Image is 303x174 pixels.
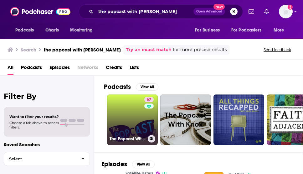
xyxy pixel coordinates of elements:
span: Monitoring [70,26,92,35]
button: View All [132,161,155,168]
div: Search podcasts, credits, & more... [79,4,243,19]
a: Show notifications dropdown [246,6,257,17]
button: Select [4,152,90,166]
a: 67The Popcast With [PERSON_NAME] and [PERSON_NAME] [107,94,158,145]
span: for more precise results [173,46,227,53]
a: Episodes [49,62,70,75]
a: Charts [41,24,63,36]
button: open menu [227,24,270,36]
img: Podchaser - Follow, Share and Rate Podcasts [10,6,70,17]
span: Networks [77,62,98,75]
svg: Add a profile image [288,5,293,10]
span: Choose a tab above to access filters. [9,121,59,129]
button: Send feedback [262,47,293,52]
a: EpisodesView All [101,160,155,168]
h2: Filter By [4,92,90,101]
a: PodcastsView All [104,83,158,91]
button: open menu [191,24,228,36]
span: More [274,26,284,35]
button: open menu [11,24,42,36]
a: Try an exact match [126,46,172,53]
span: Charts [45,26,59,35]
a: Credits [106,62,122,75]
h2: Podcasts [104,83,131,91]
a: All [8,62,13,75]
span: New [213,4,225,10]
a: Lists [130,62,139,75]
span: Select [4,157,76,161]
a: Show notifications dropdown [262,6,271,17]
button: open menu [269,24,292,36]
h3: Search [21,47,36,53]
span: Open Advanced [196,10,222,13]
button: Open AdvancedNew [193,8,225,15]
button: View All [136,83,158,91]
button: Show profile menu [279,5,293,18]
span: Want to filter your results? [9,114,59,119]
h2: Episodes [101,160,127,168]
span: For Business [195,26,220,35]
a: Podcasts [21,62,42,75]
button: open menu [66,24,100,36]
h3: The Popcast With [PERSON_NAME] and [PERSON_NAME] [110,136,145,142]
span: 67 [147,97,151,103]
p: Saved Searches [4,142,90,147]
input: Search podcasts, credits, & more... [96,7,193,17]
span: Podcasts [15,26,34,35]
h3: the popcast with [PERSON_NAME] [44,47,121,53]
img: User Profile [279,5,293,18]
a: 67 [144,97,154,102]
span: For Podcasters [231,26,261,35]
span: Logged in as hconnor [279,5,293,18]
